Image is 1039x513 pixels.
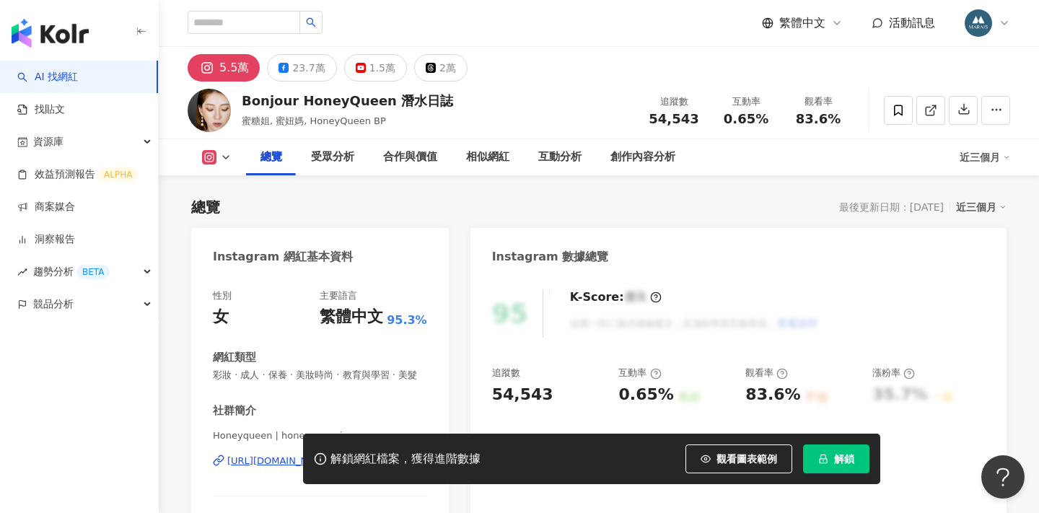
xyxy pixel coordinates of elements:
a: 洞察報告 [17,232,75,247]
button: 5.5萬 [188,54,260,82]
img: logo [12,19,89,48]
span: lock [818,454,828,464]
span: Honeyqueen | honeyqueenig [213,429,427,442]
div: 網紅類型 [213,350,256,365]
div: 5.5萬 [219,58,249,78]
div: K-Score : [570,289,662,305]
div: 總覽 [260,149,282,166]
div: Instagram 數據總覽 [492,249,609,265]
span: 活動訊息 [889,16,935,30]
div: 創作內容分析 [610,149,675,166]
a: 效益預測報告ALPHA [17,167,138,182]
button: 2萬 [414,54,468,82]
span: 蜜糖姐, 蜜妞媽, HoneyQueen BP [242,115,386,126]
img: KOL Avatar [188,89,231,132]
div: 女 [213,306,229,328]
span: rise [17,267,27,277]
div: 受眾分析 [311,149,354,166]
span: 趨勢分析 [33,255,110,288]
button: 1.5萬 [344,54,407,82]
div: 社群簡介 [213,403,256,418]
span: 繁體中文 [779,15,825,31]
div: 2萬 [439,58,456,78]
div: 性別 [213,289,232,302]
div: 主要語言 [320,289,357,302]
span: 資源庫 [33,126,63,158]
div: 近三個月 [960,146,1010,169]
span: search [306,17,316,27]
span: 觀看圖表範例 [716,453,777,465]
span: 83.6% [796,112,841,126]
a: 找貼文 [17,102,65,117]
div: Bonjour HoneyQueen 潛水日誌 [242,92,453,110]
div: 54,543 [492,384,553,406]
img: 358735463_652854033541749_1509380869568117342_n.jpg [965,9,992,37]
span: 54,543 [649,111,698,126]
button: 23.7萬 [267,54,336,82]
div: 83.6% [745,384,800,406]
span: 彩妝 · 成人 · 保養 · 美妝時尚 · 教育與學習 · 美髮 [213,369,427,382]
div: 漲粉率 [872,367,915,380]
div: 互動率 [618,367,661,380]
a: 商案媒合 [17,200,75,214]
div: 1.5萬 [369,58,395,78]
div: 解鎖網紅檔案，獲得進階數據 [330,452,481,467]
div: 合作與價值 [383,149,437,166]
div: 觀看率 [791,95,846,109]
a: searchAI 找網紅 [17,70,78,84]
div: 觀看率 [745,367,788,380]
div: 總覽 [191,197,220,217]
span: 0.65% [724,112,768,126]
div: 0.65% [618,384,673,406]
div: BETA [76,265,110,279]
div: 互動率 [719,95,773,109]
span: 解鎖 [834,453,854,465]
div: 最後更新日期：[DATE] [839,201,944,213]
div: Instagram 網紅基本資料 [213,249,353,265]
button: 解鎖 [803,444,869,473]
span: 95.3% [387,312,427,328]
div: 近三個月 [956,198,1007,216]
div: 追蹤數 [492,367,520,380]
div: 相似網紅 [466,149,509,166]
div: 互動分析 [538,149,582,166]
span: 競品分析 [33,288,74,320]
div: 追蹤數 [646,95,701,109]
div: 23.7萬 [292,58,325,78]
div: 繁體中文 [320,306,383,328]
button: 觀看圖表範例 [685,444,792,473]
